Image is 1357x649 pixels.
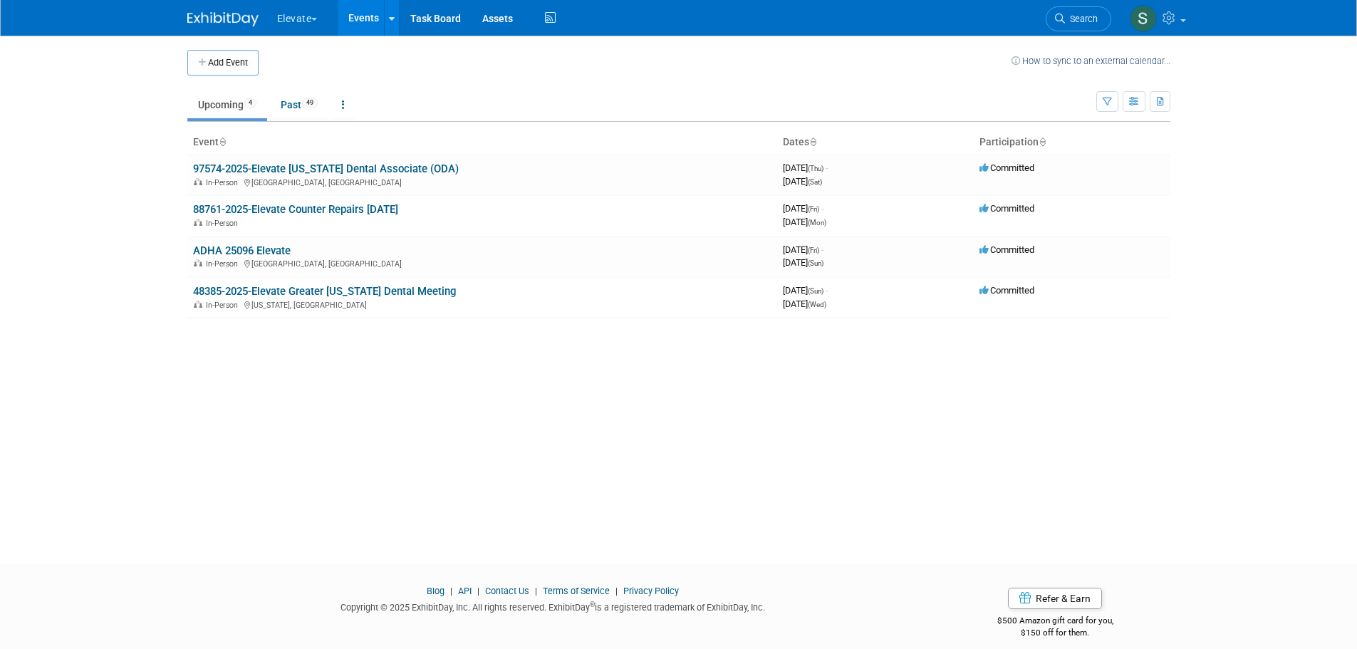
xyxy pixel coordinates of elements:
[531,586,541,596] span: |
[194,259,202,266] img: In-Person Event
[821,203,823,214] span: -
[940,627,1170,639] div: $150 off for them.
[1008,588,1102,609] a: Refer & Earn
[187,130,777,155] th: Event
[777,130,974,155] th: Dates
[302,98,318,108] span: 49
[206,219,242,228] span: In-Person
[808,205,819,213] span: (Fri)
[826,162,828,173] span: -
[979,285,1034,296] span: Committed
[979,244,1034,255] span: Committed
[1130,5,1157,32] img: Samantha Meyers
[193,162,459,175] a: 97574-2025-Elevate [US_STATE] Dental Associate (ODA)
[826,285,828,296] span: -
[783,162,828,173] span: [DATE]
[270,91,328,118] a: Past49
[808,287,823,295] span: (Sun)
[974,130,1170,155] th: Participation
[244,98,256,108] span: 4
[193,298,771,310] div: [US_STATE], [GEOGRAPHIC_DATA]
[474,586,483,596] span: |
[193,244,291,257] a: ADHA 25096 Elevate
[206,178,242,187] span: In-Person
[809,136,816,147] a: Sort by Start Date
[187,598,920,614] div: Copyright © 2025 ExhibitDay, Inc. All rights reserved. ExhibitDay is a registered trademark of Ex...
[821,244,823,255] span: -
[808,178,822,186] span: (Sat)
[1012,56,1170,66] a: How to sync to an external calendar...
[783,203,823,214] span: [DATE]
[623,586,679,596] a: Privacy Policy
[783,176,822,187] span: [DATE]
[808,301,826,308] span: (Wed)
[187,12,259,26] img: ExhibitDay
[808,219,826,227] span: (Mon)
[193,257,771,269] div: [GEOGRAPHIC_DATA], [GEOGRAPHIC_DATA]
[485,586,529,596] a: Contact Us
[193,203,398,216] a: 88761-2025-Elevate Counter Repairs [DATE]
[1046,6,1111,31] a: Search
[1065,14,1098,24] span: Search
[206,301,242,310] span: In-Person
[543,586,610,596] a: Terms of Service
[783,298,826,309] span: [DATE]
[1039,136,1046,147] a: Sort by Participation Type
[783,217,826,227] span: [DATE]
[808,165,823,172] span: (Thu)
[783,257,823,268] span: [DATE]
[590,601,595,608] sup: ®
[612,586,621,596] span: |
[979,162,1034,173] span: Committed
[193,285,456,298] a: 48385-2025-Elevate Greater [US_STATE] Dental Meeting
[206,259,242,269] span: In-Person
[187,91,267,118] a: Upcoming4
[194,301,202,308] img: In-Person Event
[427,586,444,596] a: Blog
[219,136,226,147] a: Sort by Event Name
[940,606,1170,638] div: $500 Amazon gift card for you,
[187,50,259,76] button: Add Event
[783,285,828,296] span: [DATE]
[447,586,456,596] span: |
[808,246,819,254] span: (Fri)
[458,586,472,596] a: API
[193,176,771,187] div: [GEOGRAPHIC_DATA], [GEOGRAPHIC_DATA]
[808,259,823,267] span: (Sun)
[194,219,202,226] img: In-Person Event
[783,244,823,255] span: [DATE]
[979,203,1034,214] span: Committed
[194,178,202,185] img: In-Person Event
